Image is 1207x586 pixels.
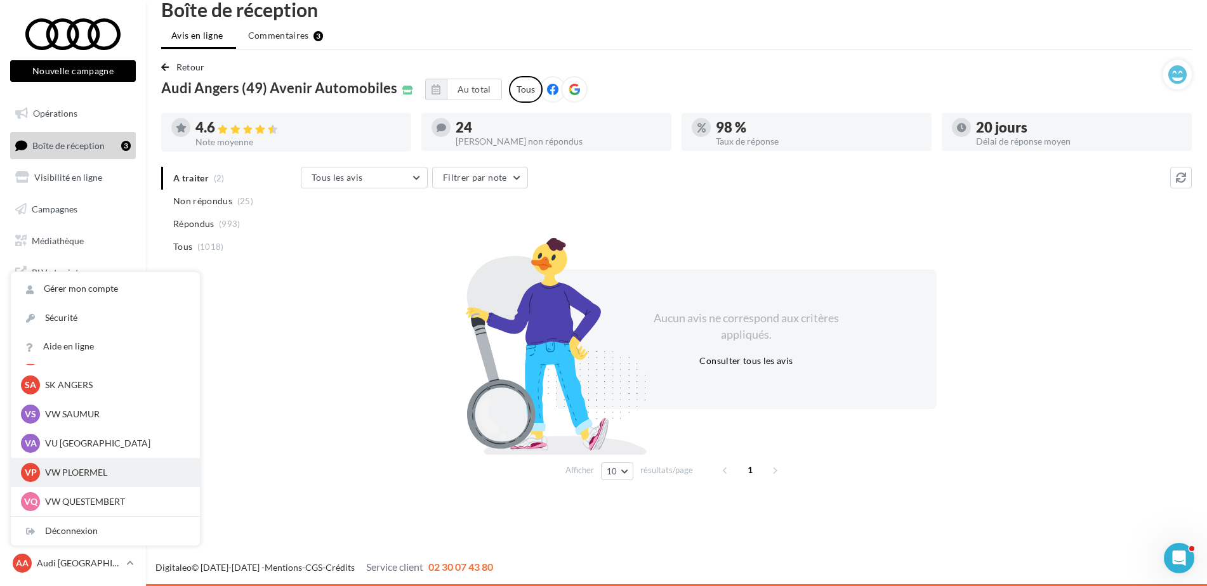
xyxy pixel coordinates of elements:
a: Gérer mon compte [11,275,200,303]
span: Répondus [173,218,214,230]
div: 3 [313,31,323,41]
div: Aucun avis ne correspond aux critères appliqués. [637,310,855,342]
p: VW QUESTEMBERT [45,495,185,508]
span: Afficher [565,464,594,476]
span: (1018) [197,242,224,252]
button: Au total [425,79,502,100]
span: SA [25,379,36,391]
button: Retour [161,60,210,75]
span: VA [25,437,37,450]
span: Visibilité en ligne [34,172,102,183]
div: Tous [509,76,543,103]
span: Médiathèque [32,235,84,245]
a: Opérations [8,100,138,127]
span: 02 30 07 43 80 [428,561,493,573]
span: PLV et print personnalisable [32,264,131,291]
span: Tous [173,240,192,253]
button: Tous les avis [301,167,428,188]
p: SK ANGERS [45,379,185,391]
span: (25) [237,196,253,206]
div: 98 % [716,120,921,134]
span: résultats/page [640,464,693,476]
span: Campagnes [32,204,77,214]
div: Taux de réponse [716,137,921,146]
a: Médiathèque [8,228,138,254]
span: Audi Angers (49) Avenir Automobiles [161,81,397,95]
span: Tous les avis [312,172,363,183]
a: Crédits [326,562,355,573]
a: PLV et print personnalisable [8,259,138,296]
div: Note moyenne [195,138,401,146]
span: Opérations [33,108,77,119]
button: Filtrer par note [432,167,528,188]
a: Boîte de réception3 [8,132,138,159]
div: 20 jours [976,120,1182,134]
span: Non répondus [173,195,232,207]
div: [PERSON_NAME] non répondus [456,137,661,146]
a: Mentions [265,562,302,573]
span: Service client [366,561,423,573]
a: Digitaleo [155,562,192,573]
span: (993) [219,219,241,229]
div: Délai de réponse moyen [976,137,1182,146]
a: AA Audi [GEOGRAPHIC_DATA] [10,551,136,575]
span: © [DATE]-[DATE] - - - [155,562,493,573]
button: Nouvelle campagne [10,60,136,82]
span: VS [25,408,36,420]
a: Visibilité en ligne [8,164,138,191]
div: 3 [121,141,131,151]
button: Consulter tous les avis [694,353,798,368]
a: Campagnes [8,196,138,223]
div: 24 [456,120,661,134]
p: VU [GEOGRAPHIC_DATA] [45,437,185,450]
button: 10 [601,462,633,480]
a: Aide en ligne [11,332,200,361]
a: Sécurité [11,304,200,332]
button: Au total [447,79,502,100]
p: VW PLOERMEL [45,466,185,479]
span: 1 [740,460,760,480]
iframe: Intercom live chat [1164,543,1194,573]
span: VQ [24,495,37,508]
div: 4.6 [195,120,401,135]
span: 10 [607,466,617,476]
span: Commentaires [248,29,309,42]
span: Retour [176,62,205,72]
span: Boîte de réception [32,140,105,150]
p: VW SAUMUR [45,408,185,420]
span: AA [16,557,29,570]
p: Audi [GEOGRAPHIC_DATA] [37,557,121,570]
span: VP [25,466,37,479]
a: CGS [305,562,322,573]
div: Déconnexion [11,517,200,545]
